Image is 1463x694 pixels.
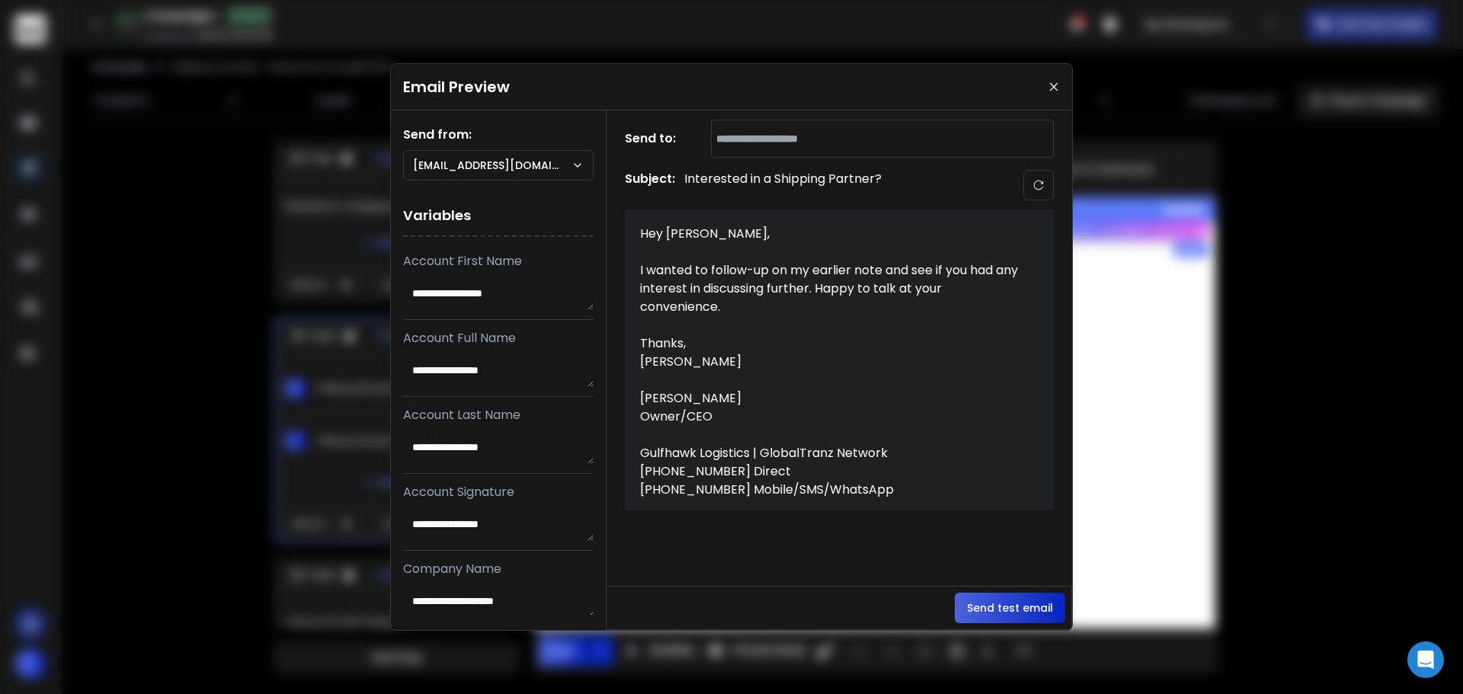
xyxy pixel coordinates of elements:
div: Hey [PERSON_NAME], I wanted to follow-up on my earlier note and see if you had any interest in di... [640,225,1021,496]
h1: Send to: [625,130,686,148]
p: Account First Name [403,252,594,270]
p: [EMAIL_ADDRESS][DOMAIN_NAME] [413,158,571,173]
p: Account Last Name [403,406,594,424]
div: Open Intercom Messenger [1407,641,1444,678]
p: Account Full Name [403,329,594,347]
h1: Email Preview [403,76,510,98]
p: Account Signature [403,483,594,501]
h1: Send from: [403,126,594,144]
h1: Variables [403,196,594,237]
button: Send test email [955,593,1065,623]
h1: Subject: [625,170,675,200]
p: Interested in a Shipping Partner? [684,170,882,200]
p: Company Name [403,560,594,578]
